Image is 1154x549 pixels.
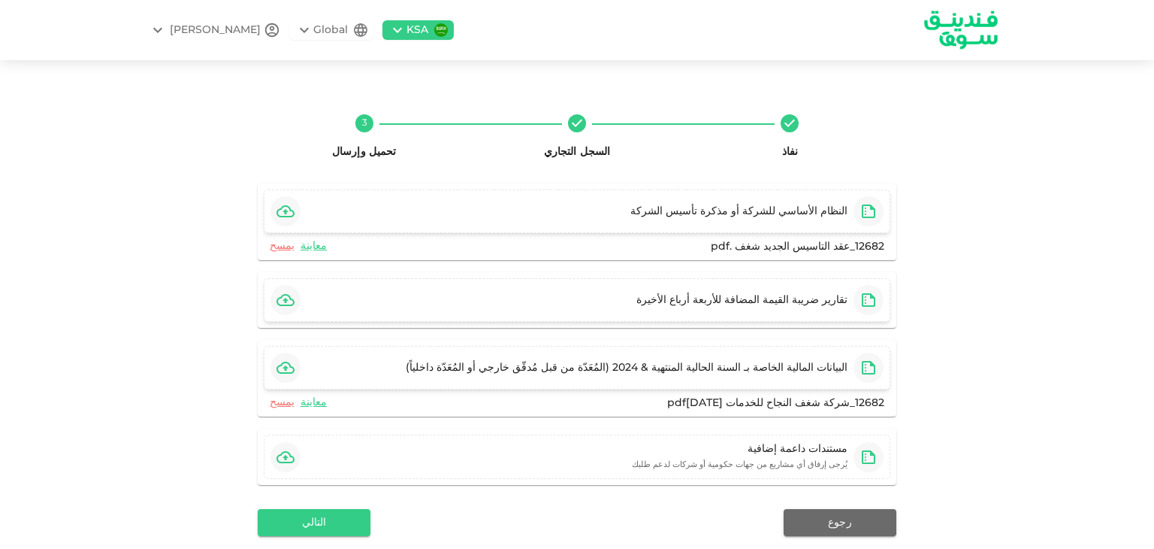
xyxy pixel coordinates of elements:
[711,239,884,254] div: 12682_عقد التاسيس الجديد شغف .pdf
[332,147,397,157] span: تحميل وإرسال
[170,23,261,38] div: [PERSON_NAME]
[544,147,611,157] span: السجل التجاري
[632,441,847,456] div: مستندات داعمة إضافية
[667,396,884,411] div: 12682_شركة شغف النجاح للخدمات [DATE]pdf
[917,1,1005,59] a: logo
[782,147,799,157] span: نفاذ
[636,293,847,308] div: تقارير ضريبة القيمة المضافة للأربعة أرباع الأخيرة
[313,23,348,38] div: Global
[258,509,370,536] button: التالي
[905,1,1017,59] img: logo
[270,396,295,410] a: يمسح
[270,239,295,253] a: يمسح
[632,461,847,469] small: يُرجى إرفاق أي مشاريع من جهات حكومية أو شركات لدعم طلبك
[406,23,428,38] div: KSA
[301,396,327,410] a: معاينة
[406,360,847,375] div: البيانات المالية الخاصة بـ السنة الحالية المنتهية & 2024 (المُعَدّة من قبل مُدقّق خارجي أو المُعَ...
[630,204,847,219] div: النظام الأساسي للشركة أو مذكرة تأسيس الشركة
[301,239,327,253] a: معاينة
[361,119,367,128] text: 3
[784,509,896,536] button: رجوع
[434,23,448,37] img: flag-sa.b9a346574cdc8950dd34b50780441f57.svg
